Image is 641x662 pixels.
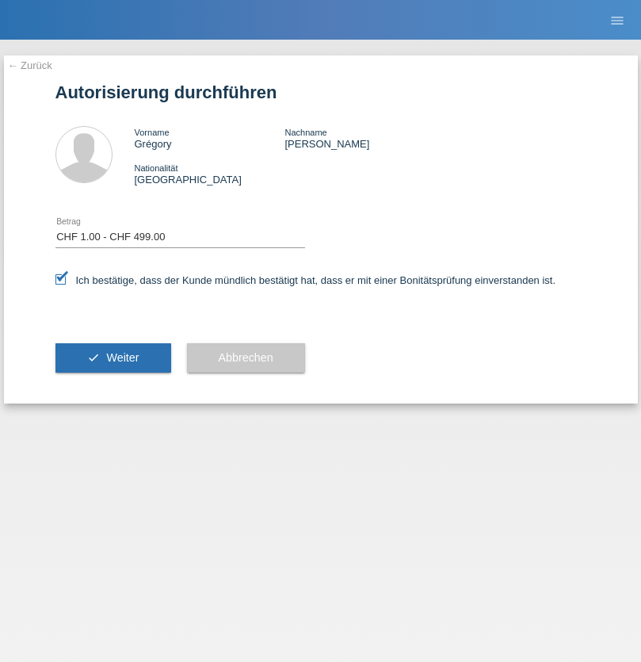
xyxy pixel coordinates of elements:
[284,128,326,137] span: Nachname
[55,274,556,286] label: Ich bestätige, dass der Kunde mündlich bestätigt hat, dass er mit einer Bonitätsprüfung einversta...
[8,59,52,71] a: ← Zurück
[187,343,305,373] button: Abbrechen
[219,351,273,364] span: Abbrechen
[106,351,139,364] span: Weiter
[87,351,100,364] i: check
[135,162,285,186] div: [GEOGRAPHIC_DATA]
[284,126,435,150] div: [PERSON_NAME]
[601,15,633,25] a: menu
[609,13,625,29] i: menu
[135,163,178,173] span: Nationalität
[135,128,170,137] span: Vorname
[55,343,171,373] button: check Weiter
[55,82,586,102] h1: Autorisierung durchführen
[135,126,285,150] div: Grégory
